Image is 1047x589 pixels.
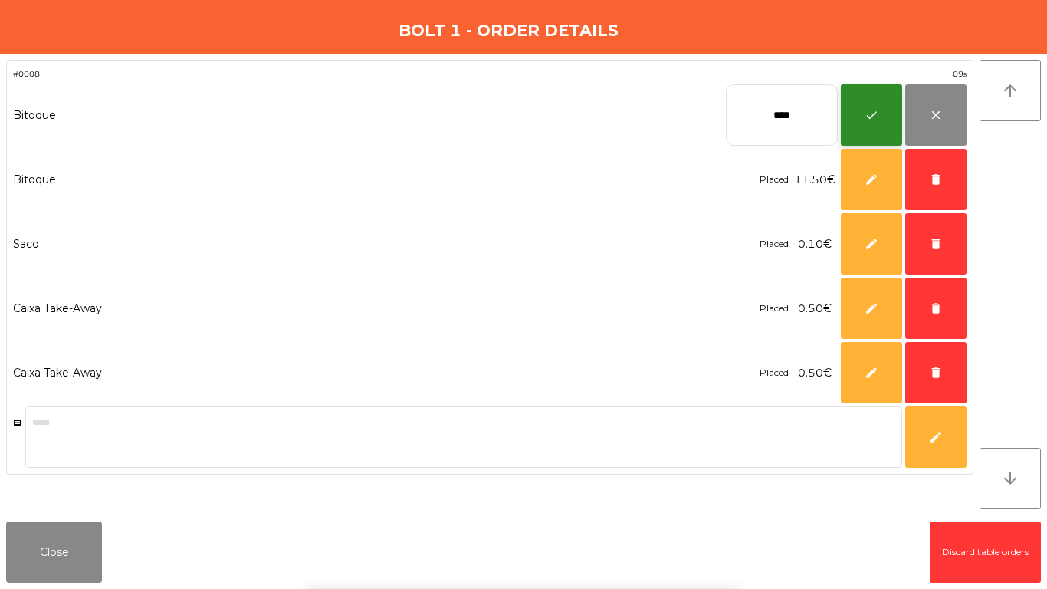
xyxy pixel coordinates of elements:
span: comment [13,406,22,468]
button: delete [905,278,967,339]
button: edit [905,406,967,468]
span: 09s [953,69,967,79]
span: 0.50€ [798,298,832,319]
button: delete [905,149,967,210]
div: Bitoque [13,105,723,126]
span: 0.10€ [798,234,832,255]
button: edit [841,149,902,210]
div: Caixa Take-Away [13,363,757,383]
i: arrow_upward [1001,81,1019,100]
span: edit [865,301,878,315]
div: Placed [760,364,789,382]
button: edit [841,213,902,275]
button: check [841,84,902,146]
span: delete [929,301,943,315]
span: edit [865,366,878,380]
button: delete [905,342,967,403]
div: Placed [760,235,789,253]
span: 11.50€ [794,169,835,190]
button: edit [841,342,902,403]
h4: Bolt 1 - Order Details [399,19,619,42]
button: close [905,84,967,146]
button: edit [841,278,902,339]
span: edit [865,237,878,251]
span: delete [929,237,943,251]
span: #0008 [13,67,40,81]
span: delete [929,173,943,186]
span: edit [865,173,878,186]
span: edit [929,430,943,444]
div: Bitoque [13,169,757,190]
div: Placed [760,171,789,189]
button: delete [905,213,967,275]
div: Caixa Take-Away [13,298,757,319]
span: close [929,108,943,122]
span: 0.50€ [798,363,832,383]
button: arrow_upward [980,60,1041,121]
div: Saco [13,234,757,255]
span: check [865,108,878,122]
span: delete [929,366,943,380]
div: Placed [760,300,789,318]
